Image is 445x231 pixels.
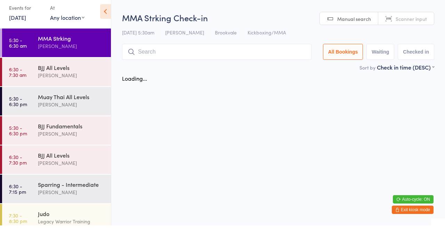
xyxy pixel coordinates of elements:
[9,8,43,19] div: Events for
[337,21,371,28] span: Manual search
[38,48,105,56] div: [PERSON_NAME]
[38,106,105,114] div: [PERSON_NAME]
[377,69,434,77] div: Check in time (DESC)
[393,201,434,209] button: Auto-cycle: ON
[38,69,105,77] div: BJJ All Levels
[38,186,105,194] div: Sparring - Intermediate
[38,98,105,106] div: Muay Thai All Levels
[38,215,105,223] div: Judo
[359,70,375,77] label: Sort by
[38,128,105,135] div: BJJ Fundamentals
[38,40,105,48] div: MMA Strking
[2,180,111,209] a: 6:30 -7:15 pmSparring - Intermediate[PERSON_NAME]
[9,72,26,83] time: 6:30 - 7:30 am
[122,34,154,41] span: [DATE] 5:30am
[9,218,27,229] time: 7:30 - 8:30 pm
[9,160,27,171] time: 6:30 - 7:30 pm
[9,189,26,200] time: 6:30 - 7:15 pm
[248,34,286,41] span: Kickboxing/MMA
[396,21,427,28] span: Scanner input
[2,63,111,92] a: 6:30 -7:30 amBJJ All Levels[PERSON_NAME]
[366,49,394,65] button: Waiting
[50,19,84,27] div: Any location
[38,194,105,202] div: [PERSON_NAME]
[323,49,363,65] button: All Bookings
[38,165,105,173] div: [PERSON_NAME]
[122,80,147,88] div: Loading...
[50,8,84,19] div: At
[9,19,26,27] a: [DATE]
[38,135,105,143] div: [PERSON_NAME]
[392,211,434,220] button: Exit kiosk mode
[122,49,311,65] input: Search
[165,34,204,41] span: [PERSON_NAME]
[38,77,105,85] div: [PERSON_NAME]
[9,43,27,54] time: 5:30 - 6:30 am
[9,101,27,112] time: 5:30 - 6:30 pm
[2,34,111,63] a: 5:30 -6:30 amMMA Strking[PERSON_NAME]
[38,157,105,165] div: BJJ All Levels
[215,34,237,41] span: Brookvale
[2,93,111,121] a: 5:30 -6:30 pmMuay Thai All Levels[PERSON_NAME]
[2,151,111,180] a: 6:30 -7:30 pmBJJ All Levels[PERSON_NAME]
[9,130,27,142] time: 5:30 - 6:30 pm
[122,17,434,29] h2: MMA Strking Check-in
[398,49,434,65] button: Checked in
[2,122,111,150] a: 5:30 -6:30 pmBJJ Fundamentals[PERSON_NAME]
